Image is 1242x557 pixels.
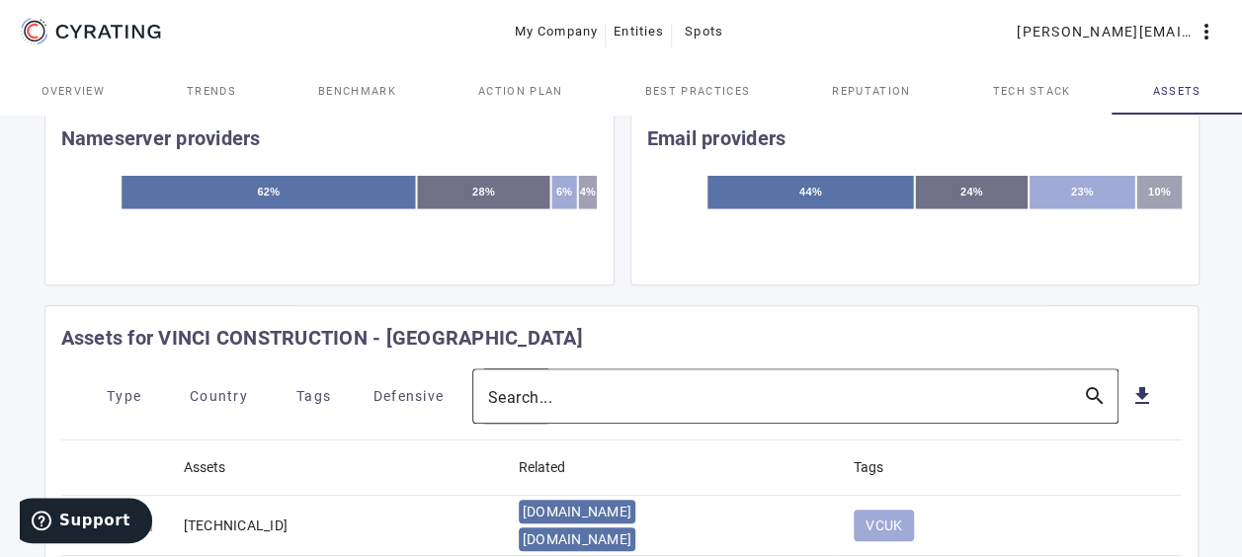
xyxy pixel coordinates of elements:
[478,86,563,97] span: Action Plan
[61,122,261,154] mat-card-title: Nameserver providers
[1009,14,1226,49] button: [PERSON_NAME][EMAIL_ADDRESS][PERSON_NAME][DOMAIN_NAME]
[41,86,106,97] span: Overview
[1153,86,1201,97] span: Assets
[187,86,236,97] span: Trends
[1071,384,1118,408] mat-icon: search
[373,380,444,412] span: Defensive
[267,378,362,414] button: Tags
[523,504,631,519] span: [DOMAIN_NAME]
[296,380,331,412] span: Tags
[832,86,910,97] span: Reputation
[20,498,152,547] iframe: Opens a widget where you can find more information
[523,531,631,547] span: [DOMAIN_NAME]
[515,16,599,47] span: My Company
[866,516,902,535] span: VCUK
[519,456,565,478] div: Related
[168,496,503,556] mat-cell: [TECHNICAL_ID]
[1017,16,1195,47] span: [PERSON_NAME][EMAIL_ADDRESS][PERSON_NAME][DOMAIN_NAME]
[606,14,672,49] button: Entities
[1195,20,1218,43] mat-icon: more_vert
[645,86,750,97] span: Best practices
[614,16,664,47] span: Entities
[1130,384,1154,408] mat-icon: get_app
[184,456,243,478] div: Assets
[854,506,1157,545] mat-chip-listbox: Tags
[362,378,456,414] button: Defensive
[107,380,141,412] span: Type
[854,456,901,478] div: Tags
[184,456,225,478] div: Assets
[519,456,583,478] div: Related
[77,378,172,414] button: Type
[61,322,583,354] mat-card-title: Assets for VINCI CONSTRUCTION - [GEOGRAPHIC_DATA]
[172,378,267,414] button: Country
[854,456,883,478] div: Tags
[318,86,396,97] span: Benchmark
[488,387,553,406] mat-label: Search...
[507,14,607,49] button: My Company
[190,380,248,412] span: Country
[647,122,787,154] mat-card-title: Email providers
[672,14,735,49] button: Spots
[56,25,161,39] g: CYRATING
[992,86,1070,97] span: Tech Stack
[685,16,723,47] span: Spots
